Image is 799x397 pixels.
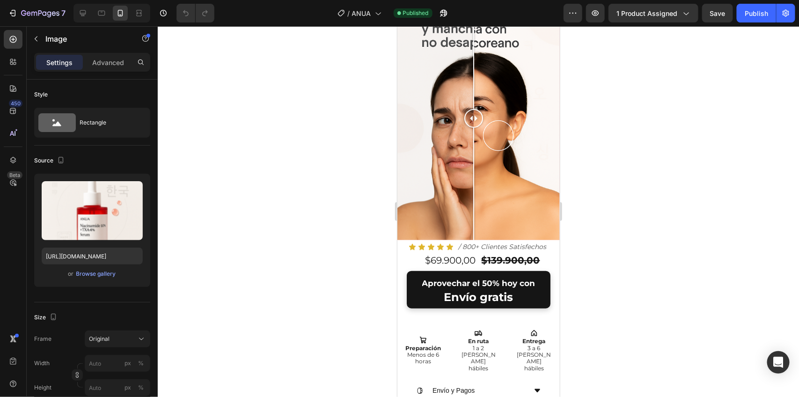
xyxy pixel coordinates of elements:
div: % [138,383,144,392]
div: Source [34,154,66,167]
input: px% [85,379,150,396]
button: Save [702,4,733,22]
button: px [135,358,147,369]
span: 1 product assigned [616,8,677,18]
span: Original [89,335,110,343]
div: Publish [745,8,768,18]
button: Browse gallery [76,269,117,279]
span: Save [710,9,726,17]
button: % [122,382,133,393]
div: Beta [7,171,22,179]
div: px [125,383,131,392]
button: % [122,358,133,369]
div: Style [34,90,48,99]
p: 7 [61,7,66,19]
button: px [135,382,147,393]
label: Width [34,359,50,368]
button: 7 [4,4,70,22]
p: Settings [46,58,73,67]
button: 1 product assigned [608,4,698,22]
button: Original [85,331,150,347]
div: Undo/Redo [176,4,214,22]
div: Rectangle [80,112,137,133]
button: Publish [737,4,776,22]
label: Frame [34,335,51,343]
div: Open Intercom Messenger [767,351,790,374]
span: / [348,8,350,18]
div: px [125,359,131,368]
div: Size [34,311,59,324]
label: Height [34,383,51,392]
span: or [68,268,74,279]
span: ANUA [352,8,371,18]
input: https://example.com/image.jpg [42,248,143,265]
iframe: Design area [397,26,560,397]
div: % [138,359,144,368]
input: px% [85,355,150,372]
img: preview-image [42,181,143,240]
p: Image [45,33,125,44]
span: Published [403,9,429,17]
p: Advanced [92,58,124,67]
div: 450 [9,100,22,107]
div: Browse gallery [76,270,116,278]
